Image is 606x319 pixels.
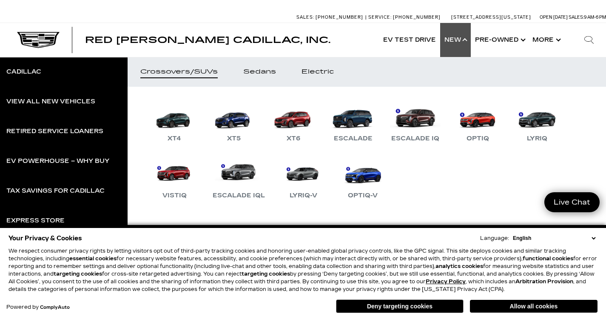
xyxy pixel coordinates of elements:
[6,305,70,310] div: Powered by
[208,191,269,201] div: Escalade IQL
[480,236,509,241] div: Language:
[435,263,483,269] strong: analytics cookies
[337,157,388,201] a: OPTIQ-V
[6,188,105,194] div: Tax Savings for Cadillac
[278,157,329,201] a: LYRIQ-V
[584,14,606,20] span: 9 AM-6 PM
[149,157,200,201] a: VISTIQ
[330,134,377,144] div: Escalade
[296,14,314,20] span: Sales:
[387,100,444,144] a: Escalade IQ
[6,218,65,224] div: Express Store
[515,279,573,285] strong: Arbitration Provision
[6,69,41,75] div: Cadillac
[302,69,334,75] div: Electric
[40,305,70,310] a: ComplyAuto
[528,23,563,57] button: More
[569,14,584,20] span: Sales:
[208,157,269,201] a: Escalade IQL
[140,69,218,75] div: Crossovers/SUVs
[462,134,493,144] div: OPTIQ
[208,100,259,144] a: XT5
[85,36,330,44] a: Red [PERSON_NAME] Cadillac, Inc.
[6,158,109,164] div: EV Powerhouse – Why Buy
[9,247,597,293] p: We respect consumer privacy rights by letting visitors opt out of third-party tracking cookies an...
[471,23,528,57] a: Pre-Owned
[6,128,103,134] div: Retired Service Loaners
[523,256,573,262] strong: functional cookies
[289,57,347,87] a: Electric
[344,191,382,201] div: OPTIQ-V
[9,232,82,244] span: Your Privacy & Cookies
[512,100,563,144] a: LYRIQ
[223,134,245,144] div: XT5
[242,271,290,277] strong: targeting cookies
[523,134,552,144] div: LYRIQ
[368,14,392,20] span: Service:
[336,299,464,313] button: Deny targeting cookies
[365,15,443,20] a: Service: [PHONE_NUMBER]
[379,23,440,57] a: EV Test Drive
[149,100,200,144] a: XT4
[540,14,568,20] span: Open [DATE]
[54,271,102,277] strong: targeting cookies
[549,197,595,207] span: Live Chat
[452,100,503,144] a: OPTIQ
[316,14,363,20] span: [PHONE_NUMBER]
[85,35,330,45] span: Red [PERSON_NAME] Cadillac, Inc.
[451,14,531,20] a: [STREET_ADDRESS][US_STATE]
[387,134,444,144] div: Escalade IQ
[511,234,597,242] select: Language Select
[158,191,191,201] div: VISTIQ
[327,100,378,144] a: Escalade
[282,134,304,144] div: XT6
[128,57,230,87] a: Crossovers/SUVs
[268,100,319,144] a: XT6
[440,23,471,57] a: New
[6,99,95,105] div: View All New Vehicles
[69,256,117,262] strong: essential cookies
[163,134,185,144] div: XT4
[296,15,365,20] a: Sales: [PHONE_NUMBER]
[470,300,597,313] button: Allow all cookies
[393,14,441,20] span: [PHONE_NUMBER]
[230,57,289,87] a: Sedans
[426,279,466,285] a: Privacy Policy
[285,191,321,201] div: LYRIQ-V
[544,192,600,212] a: Live Chat
[243,69,276,75] div: Sedans
[17,32,60,48] img: Cadillac Dark Logo with Cadillac White Text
